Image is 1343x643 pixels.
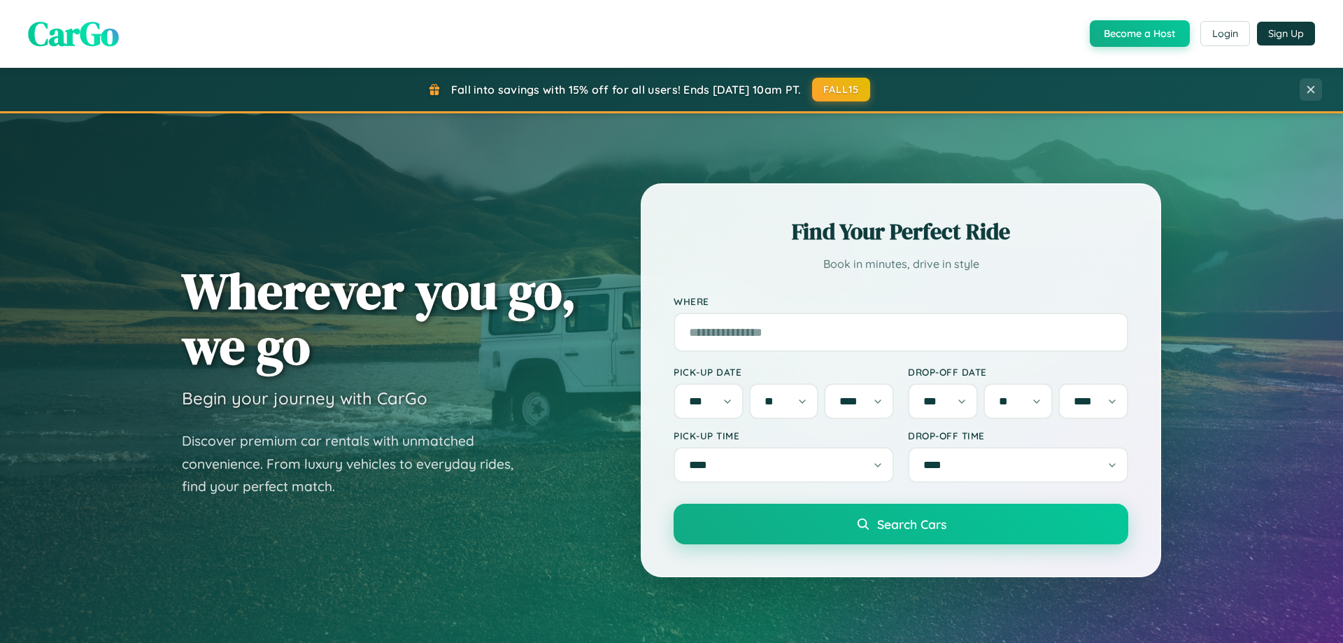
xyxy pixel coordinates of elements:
button: Sign Up [1257,22,1315,45]
span: Fall into savings with 15% off for all users! Ends [DATE] 10am PT. [451,83,802,97]
button: Search Cars [674,504,1128,544]
label: Where [674,295,1128,307]
button: FALL15 [812,78,871,101]
p: Discover premium car rentals with unmatched convenience. From luxury vehicles to everyday rides, ... [182,430,532,498]
label: Drop-off Time [908,430,1128,441]
span: Search Cars [877,516,946,532]
label: Pick-up Time [674,430,894,441]
h3: Begin your journey with CarGo [182,388,427,409]
h2: Find Your Perfect Ride [674,216,1128,247]
span: CarGo [28,10,119,57]
button: Become a Host [1090,20,1190,47]
label: Pick-up Date [674,366,894,378]
h1: Wherever you go, we go [182,263,576,374]
p: Book in minutes, drive in style [674,254,1128,274]
label: Drop-off Date [908,366,1128,378]
button: Login [1200,21,1250,46]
